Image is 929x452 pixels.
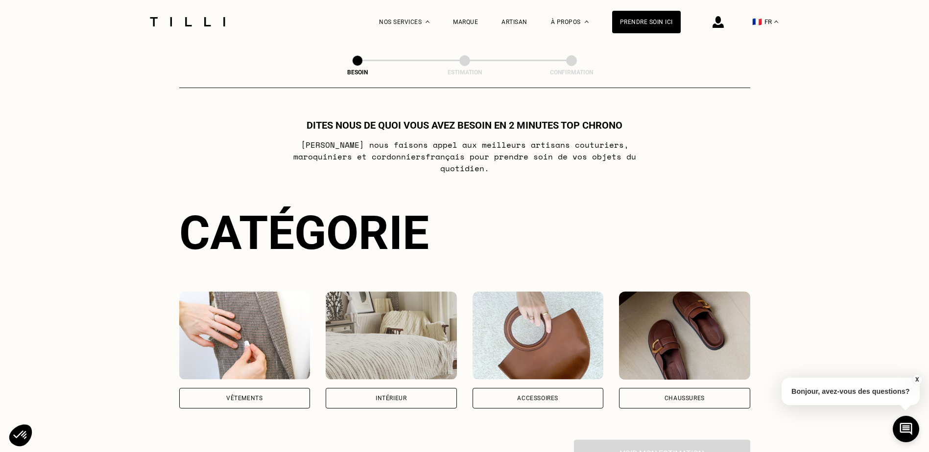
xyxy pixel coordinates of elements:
img: Accessoires [473,292,604,380]
a: Artisan [501,19,527,25]
a: Marque [453,19,478,25]
div: Chaussures [665,395,705,401]
img: Logo du service de couturière Tilli [146,17,229,26]
img: Menu déroulant à propos [585,21,589,23]
img: icône connexion [713,16,724,28]
div: Estimation [416,69,514,76]
a: Prendre soin ici [612,11,681,33]
img: menu déroulant [774,21,778,23]
span: 🇫🇷 [752,17,762,26]
div: Catégorie [179,205,750,260]
h1: Dites nous de quoi vous avez besoin en 2 minutes top chrono [307,119,622,131]
div: Intérieur [376,395,406,401]
img: Menu déroulant [426,21,429,23]
button: X [912,374,922,385]
p: Bonjour, avez-vous des questions? [782,378,920,405]
img: Intérieur [326,292,457,380]
p: [PERSON_NAME] nous faisons appel aux meilleurs artisans couturiers , maroquiniers et cordonniers ... [270,139,659,174]
div: Confirmation [523,69,620,76]
div: Vêtements [226,395,262,401]
img: Chaussures [619,292,750,380]
div: Besoin [309,69,406,76]
img: Vêtements [179,292,310,380]
div: Accessoires [517,395,558,401]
